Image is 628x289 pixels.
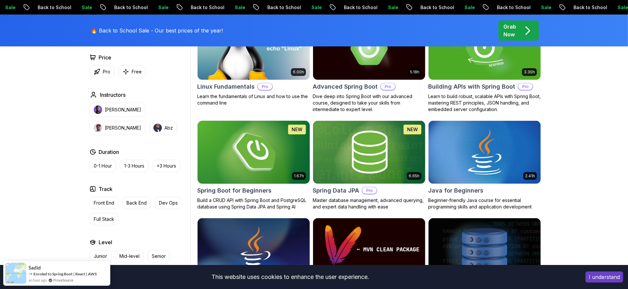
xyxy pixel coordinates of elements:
p: Sale [532,4,553,11]
p: Sale [226,4,247,11]
p: Back End [127,200,147,206]
a: Building APIs with Spring Boot card3.30hBuilding APIs with Spring BootProLearn to build robust, s... [428,17,541,113]
a: Enroled to Spring Boot | React | AWS [33,271,97,276]
p: Pro [362,187,377,194]
img: Java for Developers card [198,218,310,281]
button: 1-3 Hours [120,160,149,172]
p: 3.30h [524,69,535,75]
p: Dev Ops [159,200,178,206]
p: NEW [292,126,302,133]
div: This website uses cookies to enhance the user experience. [5,270,576,284]
p: Back to School [565,4,609,11]
p: Back to School [335,4,379,11]
p: Pro [381,83,395,90]
h2: Price [99,54,111,61]
p: Master database management, advanced querying, and expert data handling with ease [313,197,426,210]
button: Free [118,65,146,78]
a: Advanced Spring Boot card5.18hAdvanced Spring BootProDive deep into Spring Boot with our advanced... [313,17,426,113]
p: Front End [94,200,114,206]
a: Linux Fundamentals card6.00hLinux FundamentalsProLearn the fundamentals of Linux and how to use t... [197,17,310,106]
button: instructor img[PERSON_NAME] [90,103,145,117]
p: [PERSON_NAME] [105,107,141,113]
h2: Building APIs with Spring Boot [428,82,515,91]
button: +3 Hours [152,160,180,172]
button: Front End [90,197,118,209]
p: Learn to build robust, scalable APIs with Spring Boot, mastering REST principles, JSON handling, ... [428,93,541,113]
p: Abz [164,125,173,131]
p: Senior [152,253,166,259]
p: Back to School [182,4,226,11]
p: [PERSON_NAME] [105,125,141,131]
p: Free [132,69,142,75]
p: Back to School [105,4,150,11]
p: Back to School [259,4,303,11]
p: Sale [303,4,323,11]
h2: Spring Boot for Beginners [197,186,272,195]
p: Mid-level [119,253,139,259]
p: Learn the fundamentals of Linux and how to use the command line [197,93,310,106]
p: 1-3 Hours [124,163,144,169]
h2: Instructors [100,91,126,99]
img: Maven Essentials card [313,218,425,281]
p: 6.65h [409,173,419,179]
p: Sale [379,4,400,11]
p: Sale [456,4,477,11]
img: Java for Beginners card [429,121,541,184]
img: provesource social proof notification image [5,263,26,284]
p: Build a CRUD API with Spring Boot and PostgreSQL database using Spring Data JPA and Spring AI [197,197,310,210]
button: instructor imgAbz [149,121,177,135]
span: -> [29,271,33,276]
p: Sale [73,4,94,11]
a: Java for Beginners card2.41hJava for BeginnersBeginner-friendly Java course for essential program... [428,120,541,210]
a: ProveSource [53,277,73,283]
button: Senior [148,250,170,262]
button: Accept cookies [586,271,623,283]
button: Pro [90,65,115,78]
img: Spring Boot for Beginners card [195,119,312,185]
h2: Track [99,185,113,193]
p: Pro [518,83,533,90]
img: Building APIs with Spring Boot card [429,17,541,80]
img: instructor img [94,124,102,132]
span: an hour ago [29,277,47,283]
h2: Java for Beginners [428,186,483,195]
p: Dive deep into Spring Boot with our advanced course, designed to take your skills from intermedia... [313,93,426,113]
p: 5.18h [410,69,419,75]
p: 2.41h [525,173,535,179]
p: 0-1 Hour [94,163,112,169]
p: Grab Now [503,23,516,38]
p: Full Stack [94,216,114,222]
p: Pro [103,69,110,75]
p: Back to School [412,4,456,11]
h2: Duration [99,148,119,156]
span: Sadid [29,265,41,270]
h2: Linux Fundamentals [197,82,255,91]
img: instructor img [153,124,162,132]
img: instructor img [94,106,102,114]
button: Back End [122,197,151,209]
button: Mid-level [115,250,144,262]
p: Beginner-friendly Java course for essential programming skills and application development [428,197,541,210]
a: Spring Boot for Beginners card1.67hNEWSpring Boot for BeginnersBuild a CRUD API with Spring Boot ... [197,120,310,210]
h2: Level [99,238,112,246]
button: Dev Ops [155,197,182,209]
img: Spring Data JPA card [313,121,425,184]
img: Advanced Databases card [429,218,541,281]
p: 6.00h [293,69,304,75]
p: +3 Hours [157,163,176,169]
p: NEW [407,126,418,133]
p: Pro [258,83,272,90]
p: Junior [94,253,107,259]
button: Junior [90,250,111,262]
p: 🔥 Back to School Sale - Our best prices of the year! [91,27,223,34]
h2: Spring Data JPA [313,186,359,195]
p: 1.67h [294,173,304,179]
button: 0-1 Hour [90,160,116,172]
button: Full Stack [90,213,118,225]
img: Advanced Spring Boot card [313,17,425,80]
p: Sale [150,4,170,11]
a: Spring Data JPA card6.65hNEWSpring Data JPAProMaster database management, advanced querying, and ... [313,120,426,210]
img: Linux Fundamentals card [198,17,310,80]
button: instructor img[PERSON_NAME] [90,121,145,135]
p: Back to School [29,4,73,11]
